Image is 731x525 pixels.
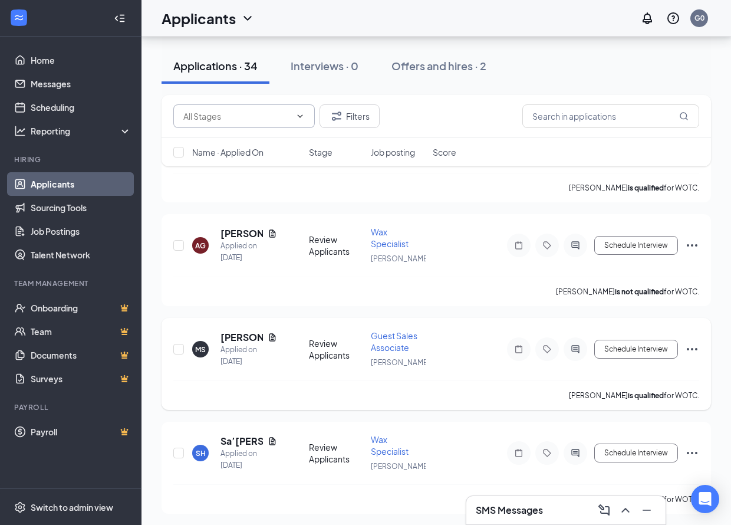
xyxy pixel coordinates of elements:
[31,72,131,96] a: Messages
[31,367,131,391] a: SurveysCrown
[31,125,132,137] div: Reporting
[616,501,635,520] button: ChevronUp
[522,104,699,128] input: Search in applications
[391,58,486,73] div: Offers and hires · 2
[241,11,255,25] svg: ChevronDown
[666,11,680,25] svg: QuestionInfo
[195,241,206,251] div: AG
[183,110,291,123] input: All Stages
[615,495,664,504] b: is not qualified
[371,330,417,353] span: Guest Sales Associate
[637,501,656,520] button: Minimize
[540,241,554,250] svg: Tag
[320,104,380,128] button: Filter Filters
[309,146,332,158] span: Stage
[220,435,263,448] h5: Sa’[PERSON_NAME]
[685,342,699,356] svg: Ellipses
[14,155,129,165] div: Hiring
[691,485,719,513] div: Open Intercom Messenger
[371,146,415,158] span: Job posting
[295,111,305,121] svg: ChevronDown
[268,437,277,446] svg: Document
[618,503,633,517] svg: ChevronUp
[268,333,277,342] svg: Document
[568,344,582,354] svg: ActiveChat
[595,501,614,520] button: ComposeMessage
[31,243,131,267] a: Talent Network
[679,111,689,121] svg: MagnifyingGlass
[545,494,699,504] p: Sa’[PERSON_NAME] for WOTC.
[220,240,277,264] div: Applied on [DATE]
[556,287,699,297] p: [PERSON_NAME] for WOTC.
[371,254,430,263] span: [PERSON_NAME]
[291,58,358,73] div: Interviews · 0
[195,344,206,355] div: MS
[14,125,26,137] svg: Analysis
[14,501,26,513] svg: Settings
[13,12,25,24] svg: WorkstreamLogo
[31,96,131,119] a: Scheduling
[31,343,131,367] a: DocumentsCrown
[640,503,654,517] svg: Minimize
[568,241,582,250] svg: ActiveChat
[220,227,263,240] h5: [PERSON_NAME]
[196,448,206,458] div: SH
[594,444,678,462] button: Schedule Interview
[640,11,654,25] svg: Notifications
[220,344,277,367] div: Applied on [DATE]
[615,287,664,296] b: is not qualified
[330,109,344,123] svg: Filter
[512,448,526,458] svg: Note
[371,358,430,367] span: [PERSON_NAME]
[597,503,611,517] svg: ComposeMessage
[220,448,277,471] div: Applied on [DATE]
[14,278,129,288] div: Team Management
[114,12,126,24] svg: Collapse
[192,146,264,158] span: Name · Applied On
[476,504,543,517] h3: SMS Messages
[31,501,113,513] div: Switch to admin view
[31,172,131,196] a: Applicants
[685,238,699,252] svg: Ellipses
[628,391,664,400] b: is qualified
[31,219,131,243] a: Job Postings
[371,462,430,471] span: [PERSON_NAME]
[594,236,678,255] button: Schedule Interview
[31,48,131,72] a: Home
[540,344,554,354] svg: Tag
[31,296,131,320] a: OnboardingCrown
[540,448,554,458] svg: Tag
[371,227,409,249] span: Wax Specialist
[685,446,699,460] svg: Ellipses
[569,391,699,401] p: [PERSON_NAME] for WOTC.
[568,448,582,458] svg: ActiveChat
[31,196,131,219] a: Sourcing Tools
[14,402,129,412] div: Payroll
[569,183,699,193] p: [PERSON_NAME] for WOTC.
[309,234,364,257] div: Review Applicants
[31,320,131,343] a: TeamCrown
[268,229,277,238] svg: Document
[371,434,409,457] span: Wax Specialist
[173,58,258,73] div: Applications · 34
[694,13,704,23] div: G0
[309,441,364,465] div: Review Applicants
[594,340,678,359] button: Schedule Interview
[309,337,364,361] div: Review Applicants
[433,146,456,158] span: Score
[162,8,236,28] h1: Applicants
[31,420,131,444] a: PayrollCrown
[220,331,263,344] h5: [PERSON_NAME]
[512,241,526,250] svg: Note
[628,183,664,192] b: is qualified
[512,344,526,354] svg: Note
